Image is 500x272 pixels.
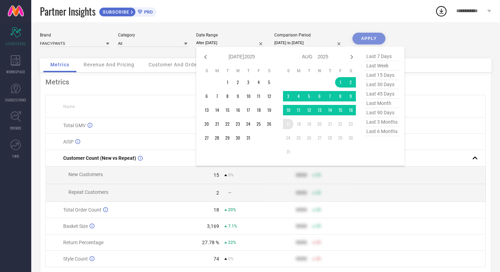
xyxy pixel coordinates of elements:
[335,77,345,88] td: Fri Aug 01 2025
[68,172,103,177] span: New Customers
[233,77,243,88] td: Wed Jul 02 2025
[283,68,293,74] th: Sunday
[304,105,314,115] td: Tue Aug 12 2025
[253,119,264,129] td: Fri Jul 25 2025
[5,97,26,102] span: SUGGESTIONS
[283,105,293,115] td: Sun Aug 10 2025
[264,91,274,101] td: Sat Jul 12 2025
[365,61,399,71] span: last week
[283,133,293,143] td: Sun Aug 24 2025
[316,240,321,245] span: 50
[243,68,253,74] th: Thursday
[314,68,325,74] th: Wednesday
[365,52,399,61] span: last 7 days
[212,133,222,143] td: Mon Jul 28 2025
[40,33,109,38] div: Brand
[222,119,233,129] td: Tue Jul 22 2025
[296,207,307,213] div: 9999
[10,125,22,131] span: TRENDS
[233,133,243,143] td: Wed Jul 30 2025
[293,105,304,115] td: Mon Aug 11 2025
[243,105,253,115] td: Thu Jul 17 2025
[293,133,304,143] td: Mon Aug 25 2025
[243,133,253,143] td: Thu Jul 31 2025
[243,91,253,101] td: Thu Jul 10 2025
[228,240,236,245] span: 22%
[316,224,321,229] span: 50
[253,105,264,115] td: Fri Jul 18 2025
[435,5,448,17] div: Open download list
[325,119,335,129] td: Thu Aug 21 2025
[233,119,243,129] td: Wed Jul 23 2025
[283,119,293,129] td: Sun Aug 17 2025
[196,33,266,38] div: Date Range
[201,68,212,74] th: Sunday
[365,99,399,108] span: last month
[335,91,345,101] td: Fri Aug 08 2025
[316,173,321,178] span: 50
[99,9,131,15] span: SUBSCRIBE
[304,119,314,129] td: Tue Aug 19 2025
[222,77,233,88] td: Tue Jul 01 2025
[304,68,314,74] th: Tuesday
[243,77,253,88] td: Thu Jul 03 2025
[314,91,325,101] td: Wed Aug 06 2025
[365,71,399,80] span: last 15 days
[296,223,307,229] div: 9999
[335,105,345,115] td: Fri Aug 15 2025
[216,190,219,196] div: 2
[335,119,345,129] td: Fri Aug 22 2025
[325,105,335,115] td: Thu Aug 14 2025
[6,41,26,46] span: SCORECARDS
[222,68,233,74] th: Tuesday
[207,223,219,229] div: 3,169
[253,68,264,74] th: Friday
[214,256,219,262] div: 74
[214,207,219,213] div: 18
[365,80,399,89] span: last 30 days
[201,105,212,115] td: Sun Jul 13 2025
[345,91,356,101] td: Sat Aug 09 2025
[63,123,86,128] span: Total GMV
[84,62,134,67] span: Revenue And Pricing
[253,77,264,88] td: Fri Jul 04 2025
[264,77,274,88] td: Sat Jul 05 2025
[212,119,222,129] td: Mon Jul 21 2025
[228,207,236,212] span: 20%
[196,39,266,47] input: Select date range
[314,133,325,143] td: Wed Aug 27 2025
[325,91,335,101] td: Thu Aug 07 2025
[63,139,74,145] span: AISP
[228,173,234,178] span: 0%
[293,119,304,129] td: Mon Aug 18 2025
[325,133,335,143] td: Thu Aug 28 2025
[293,68,304,74] th: Monday
[99,6,156,17] a: SUBSCRIBEPRO
[50,62,69,67] span: Metrics
[149,62,202,67] span: Customer And Orders
[118,33,187,38] div: Category
[40,4,95,18] span: Partner Insights
[296,240,307,245] div: 9999
[6,69,25,74] span: WORKSPACE
[264,105,274,115] td: Sat Jul 19 2025
[345,133,356,143] td: Sat Aug 30 2025
[63,155,136,161] span: Customer Count (New vs Repeat)
[296,190,307,196] div: 9999
[233,68,243,74] th: Wednesday
[233,105,243,115] td: Wed Jul 16 2025
[201,53,210,61] div: Previous month
[68,189,108,195] span: Repeat Customers
[345,119,356,129] td: Sat Aug 23 2025
[212,91,222,101] td: Mon Jul 07 2025
[314,119,325,129] td: Wed Aug 20 2025
[264,119,274,129] td: Sat Jul 26 2025
[283,147,293,157] td: Sun Aug 31 2025
[316,207,321,212] span: 50
[253,91,264,101] td: Fri Jul 11 2025
[304,91,314,101] td: Tue Aug 05 2025
[316,190,321,195] span: 50
[142,9,153,15] span: PRO
[293,91,304,101] td: Mon Aug 04 2025
[63,104,75,109] span: Name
